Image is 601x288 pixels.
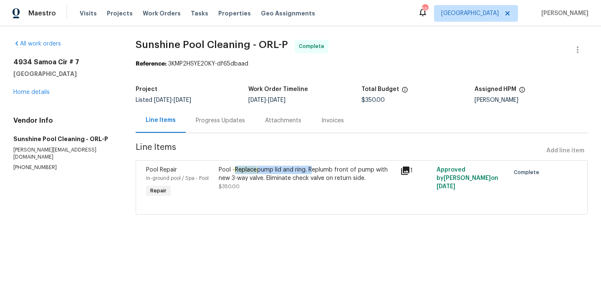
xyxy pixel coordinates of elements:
[519,86,525,97] span: The hpm assigned to this work order.
[154,97,191,103] span: -
[13,41,61,47] a: All work orders
[437,184,455,189] span: [DATE]
[107,9,133,18] span: Projects
[13,89,50,95] a: Home details
[235,167,257,173] em: Replace
[13,147,116,161] p: [PERSON_NAME][EMAIL_ADDRESS][DOMAIN_NAME]
[13,164,116,171] p: [PHONE_NUMBER]
[143,9,181,18] span: Work Orders
[268,97,285,103] span: [DATE]
[196,116,245,125] div: Progress Updates
[514,168,543,177] span: Complete
[80,9,97,18] span: Visits
[191,10,208,16] span: Tasks
[475,86,516,92] h5: Assigned HPM
[422,5,428,13] div: 55
[154,97,172,103] span: [DATE]
[219,184,240,189] span: $350.00
[400,166,432,176] div: 1
[248,86,308,92] h5: Work Order Timeline
[261,9,315,18] span: Geo Assignments
[299,42,328,51] span: Complete
[13,70,116,78] h5: [GEOGRAPHIC_DATA]
[361,97,385,103] span: $350.00
[265,116,301,125] div: Attachments
[361,86,399,92] h5: Total Budget
[538,9,588,18] span: [PERSON_NAME]
[13,58,116,66] h2: 4934 Samoa Cir # 7
[146,176,209,181] span: In-ground pool / Spa - Pool
[402,86,408,97] span: The total cost of line items that have been proposed by Opendoor. This sum includes line items th...
[136,86,157,92] h5: Project
[219,166,396,182] div: Pool - pump lid and ring. Replumb front of pump with new 3-way valve. Eliminate check valve on re...
[136,61,167,67] b: Reference:
[218,9,251,18] span: Properties
[136,40,288,50] span: Sunshine Pool Cleaning - ORL-P
[136,143,543,159] span: Line Items
[441,9,499,18] span: [GEOGRAPHIC_DATA]
[13,135,116,143] h5: Sunshine Pool Cleaning - ORL-P
[248,97,285,103] span: -
[147,187,170,195] span: Repair
[136,60,588,68] div: 3KMP2HSYE20KY-df65dbaad
[28,9,56,18] span: Maestro
[146,167,177,173] span: Pool Repair
[146,116,176,124] div: Line Items
[136,97,191,103] span: Listed
[248,97,266,103] span: [DATE]
[174,97,191,103] span: [DATE]
[13,116,116,125] h4: Vendor Info
[437,167,498,189] span: Approved by [PERSON_NAME] on
[321,116,344,125] div: Invoices
[475,97,588,103] div: [PERSON_NAME]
